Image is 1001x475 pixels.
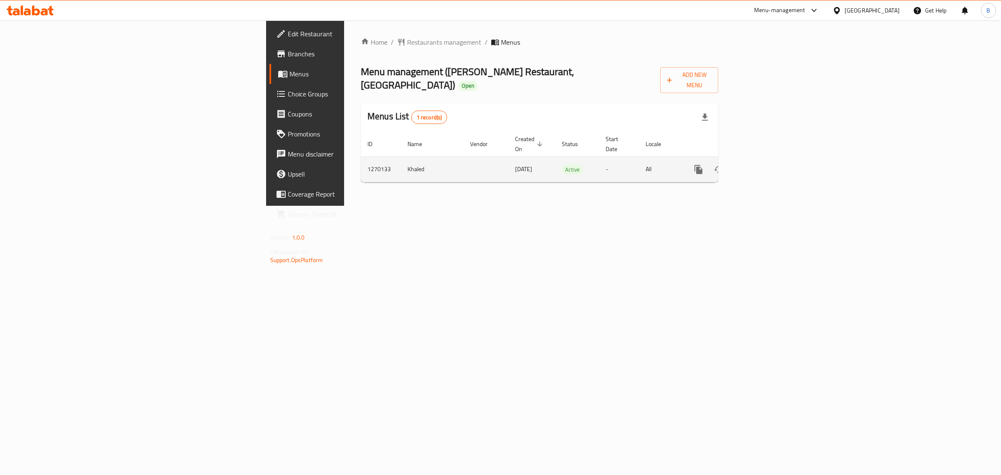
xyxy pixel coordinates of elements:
[288,149,427,159] span: Menu disclaimer
[458,82,478,89] span: Open
[288,89,427,99] span: Choice Groups
[407,139,433,149] span: Name
[986,6,990,15] span: B
[845,6,900,15] div: [GEOGRAPHIC_DATA]
[689,159,709,179] button: more
[682,131,775,157] th: Actions
[639,157,682,182] td: All
[361,131,775,182] table: enhanced table
[270,246,309,257] span: Get support on:
[289,69,427,79] span: Menus
[660,67,719,93] button: Add New Menu
[269,84,433,104] a: Choice Groups
[269,184,433,204] a: Coverage Report
[269,44,433,64] a: Branches
[361,37,718,47] nav: breadcrumb
[269,24,433,44] a: Edit Restaurant
[470,139,498,149] span: Vendor
[288,109,427,119] span: Coupons
[270,232,291,243] span: Version:
[288,209,427,219] span: Grocery Checklist
[288,49,427,59] span: Branches
[269,164,433,184] a: Upsell
[288,189,427,199] span: Coverage Report
[269,144,433,164] a: Menu disclaimer
[562,139,589,149] span: Status
[270,255,323,265] a: Support.OpsPlatform
[485,37,488,47] li: /
[269,124,433,144] a: Promotions
[667,70,712,91] span: Add New Menu
[292,232,305,243] span: 1.0.0
[407,37,481,47] span: Restaurants management
[562,165,583,174] span: Active
[754,5,805,15] div: Menu-management
[288,29,427,39] span: Edit Restaurant
[695,107,715,127] div: Export file
[515,164,532,174] span: [DATE]
[288,169,427,179] span: Upsell
[367,139,383,149] span: ID
[269,104,433,124] a: Coupons
[411,111,448,124] div: Total records count
[646,139,672,149] span: Locale
[709,159,729,179] button: Change Status
[397,37,481,47] a: Restaurants management
[288,129,427,139] span: Promotions
[515,134,545,154] span: Created On
[562,164,583,174] div: Active
[361,62,574,94] span: Menu management ( [PERSON_NAME] Restaurant, [GEOGRAPHIC_DATA] )
[458,81,478,91] div: Open
[606,134,629,154] span: Start Date
[367,110,447,124] h2: Menus List
[501,37,520,47] span: Menus
[269,204,433,224] a: Grocery Checklist
[599,157,639,182] td: -
[412,114,447,121] span: 1 record(s)
[269,64,433,84] a: Menus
